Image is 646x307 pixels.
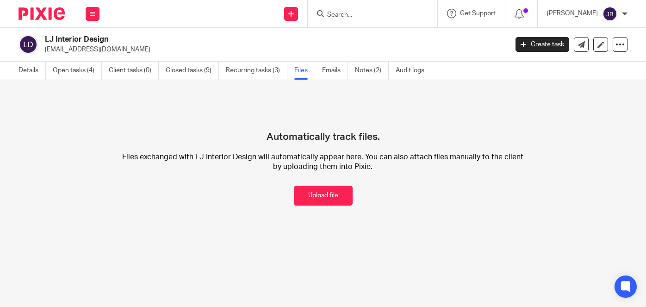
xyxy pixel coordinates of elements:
[603,6,617,21] img: svg%3E
[19,7,65,20] img: Pixie
[396,62,431,80] a: Audit logs
[355,62,389,80] a: Notes (2)
[267,99,380,143] h4: Automatically track files.
[547,9,598,18] p: [PERSON_NAME]
[294,62,315,80] a: Files
[45,45,502,54] p: [EMAIL_ADDRESS][DOMAIN_NAME]
[294,186,353,206] button: Upload file
[166,62,219,80] a: Closed tasks (9)
[120,152,526,172] p: Files exchanged with LJ Interior Design will automatically appear here. You can also attach files...
[322,62,348,80] a: Emails
[460,10,496,17] span: Get Support
[226,62,287,80] a: Recurring tasks (3)
[19,35,38,54] img: svg%3E
[19,62,46,80] a: Details
[516,37,569,52] a: Create task
[45,35,410,44] h2: LJ Interior Design
[326,11,410,19] input: Search
[53,62,102,80] a: Open tasks (4)
[109,62,159,80] a: Client tasks (0)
